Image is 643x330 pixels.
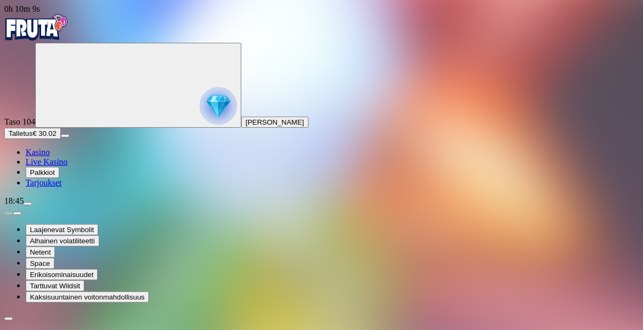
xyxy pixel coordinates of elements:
button: Talletusplus icon€ 30.02 [4,128,61,139]
button: Kaksisuuntainen voitonmahdollisuus [26,291,149,303]
span: Kaksisuuntainen voitonmahdollisuus [30,293,145,301]
nav: Main menu [4,148,639,188]
a: Tarjoukset [26,178,61,187]
button: Netent [26,247,55,258]
span: Netent [30,248,51,256]
button: next slide [13,212,21,215]
span: Space [30,259,50,267]
img: Fruta [4,14,68,41]
span: 18:45 [4,196,23,205]
span: € 30.02 [33,129,56,137]
button: [PERSON_NAME] [241,117,309,128]
img: reward progress [200,87,237,125]
button: Erikoisominaisuudet [26,269,98,280]
span: user session time [4,4,40,13]
button: menu [61,134,69,137]
button: prev slide [4,212,13,215]
button: Alhainen volatiliteetti [26,235,99,247]
button: Laajenevat Symbolit [26,224,98,235]
span: Laajenevat Symbolit [30,226,94,234]
button: Space [26,258,54,269]
button: reward progress [35,43,241,128]
span: Erikoisominaisuudet [30,271,93,279]
span: Talletus [9,129,33,137]
span: [PERSON_NAME] [246,118,304,126]
button: Tarttuvat Wildsit [26,280,84,291]
span: Palkkiot [30,168,55,176]
button: chevron-left icon [4,317,13,320]
a: Live Kasino [26,157,68,166]
span: Tarttuvat Wildsit [30,282,80,290]
a: Fruta [4,33,68,42]
span: Alhainen volatiliteetti [30,237,95,245]
span: Taso 104 [4,117,35,126]
button: Palkkiot [26,167,59,178]
button: menu [23,202,32,205]
a: Kasino [26,148,50,157]
nav: Primary [4,14,639,188]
